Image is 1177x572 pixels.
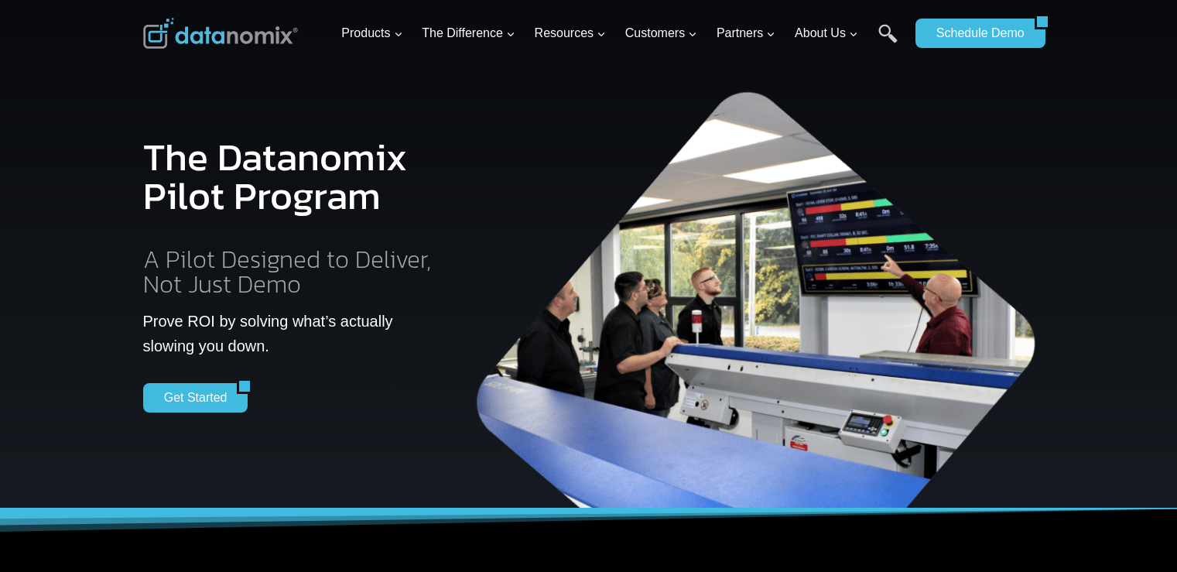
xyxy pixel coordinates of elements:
[143,383,238,413] a: Get Started
[143,125,443,228] h1: The Datanomix Pilot Program
[625,23,697,43] span: Customers
[143,18,298,49] img: Datanomix
[795,23,858,43] span: About Us
[467,77,1048,509] img: The Datanomix Production Monitoring Pilot Program
[535,23,606,43] span: Resources
[341,23,402,43] span: Products
[422,23,515,43] span: The Difference
[717,23,775,43] span: Partners
[335,9,908,59] nav: Primary Navigation
[143,309,443,358] p: Prove ROI by solving what’s actually slowing you down.
[878,24,898,59] a: Search
[143,247,443,296] h2: A Pilot Designed to Deliver, Not Just Demo
[915,19,1035,48] a: Schedule Demo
